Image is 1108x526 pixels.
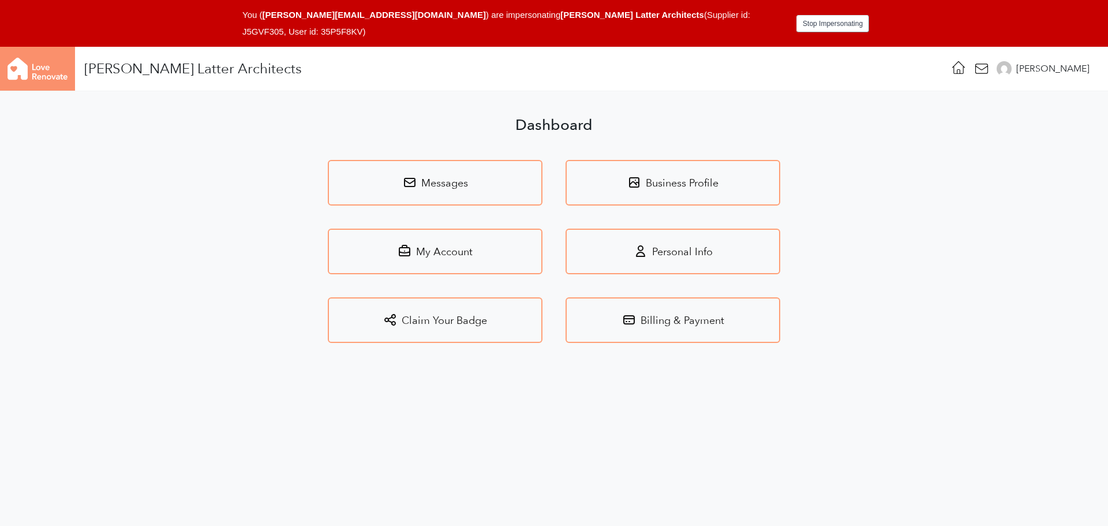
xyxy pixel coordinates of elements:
span: [PERSON_NAME] Latter Architects [560,10,704,20]
div: [PERSON_NAME] [1016,62,1090,76]
img: 2ec450a7b5288db417fd83d27cc6bf2d.png [997,61,1012,76]
a: My Account [328,229,542,274]
a: Personal Info [566,229,780,274]
button: Stop Impersonating [796,15,869,32]
a: Messages [328,160,542,206]
h3: Dashboard [328,119,780,132]
a: Business Profile [566,160,780,206]
a: Claim Your Badge [328,297,542,343]
div: [PERSON_NAME] Latter Architects [84,64,302,73]
div: You ( ) are impersonating (Supplier id: J5GVF305, User id: 35P5F8KV) [242,7,787,40]
span: [PERSON_NAME][EMAIL_ADDRESS][DOMAIN_NAME] [262,10,486,20]
a: Billing & Payment [566,297,780,343]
